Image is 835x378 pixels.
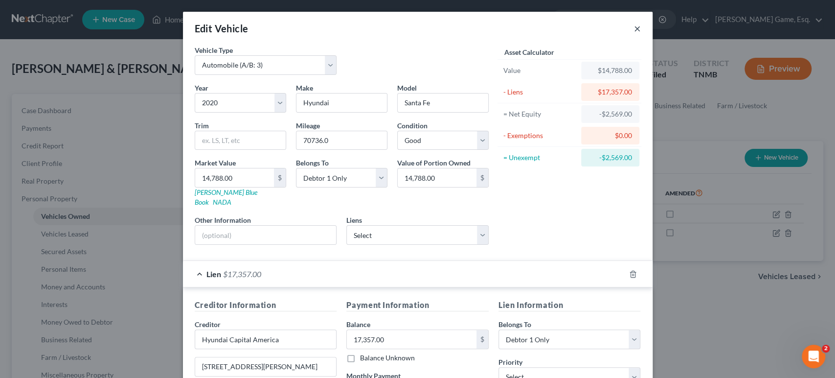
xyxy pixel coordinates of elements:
button: × [634,23,641,34]
h5: Payment Information [346,299,489,311]
span: Priority [498,358,522,366]
div: $ [274,168,286,187]
div: - Liens [503,87,577,97]
span: Lien [206,269,221,279]
div: -$2,569.00 [589,153,632,163]
div: $ [476,168,488,187]
label: Liens [346,215,362,225]
label: Asset Calculator [504,47,554,57]
div: $ [476,330,488,349]
iframe: Intercom live chat [802,345,825,368]
input: ex. Altima [398,94,488,112]
input: -- [296,131,387,150]
span: Creditor [195,320,221,329]
div: = Unexempt [503,153,577,163]
div: - Exemptions [503,131,577,141]
a: NADA [213,198,231,206]
label: Model [397,83,417,93]
input: 0.00 [347,330,476,349]
input: Search creditor by name... [195,330,337,349]
span: Belongs To [498,320,531,329]
div: Edit Vehicle [195,22,248,35]
input: 0.00 [398,168,476,187]
label: Trim [195,120,209,131]
label: Balance Unknown [360,353,415,363]
input: Enter address... [195,357,337,376]
label: Condition [397,120,428,131]
span: Belongs To [296,159,329,167]
label: Mileage [296,120,320,131]
span: Make [296,84,313,92]
label: Year [195,83,208,93]
h5: Lien Information [498,299,641,311]
div: $0.00 [589,131,632,141]
span: $17,357.00 [223,269,261,279]
label: Market Value [195,158,236,168]
label: Vehicle Type [195,45,233,55]
span: 2 [822,345,830,353]
div: $17,357.00 [589,87,632,97]
input: ex. LS, LT, etc [195,131,286,150]
div: Value [503,66,577,75]
input: ex. Nissan [296,94,387,112]
input: (optional) [195,226,337,244]
label: Value of Portion Owned [397,158,471,168]
label: Balance [346,319,370,330]
div: $14,788.00 [589,66,632,75]
input: 0.00 [195,168,274,187]
h5: Creditor Information [195,299,337,311]
label: Other Information [195,215,251,225]
div: = Net Equity [503,109,577,119]
div: -$2,569.00 [589,109,632,119]
a: [PERSON_NAME] Blue Book [195,188,257,206]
